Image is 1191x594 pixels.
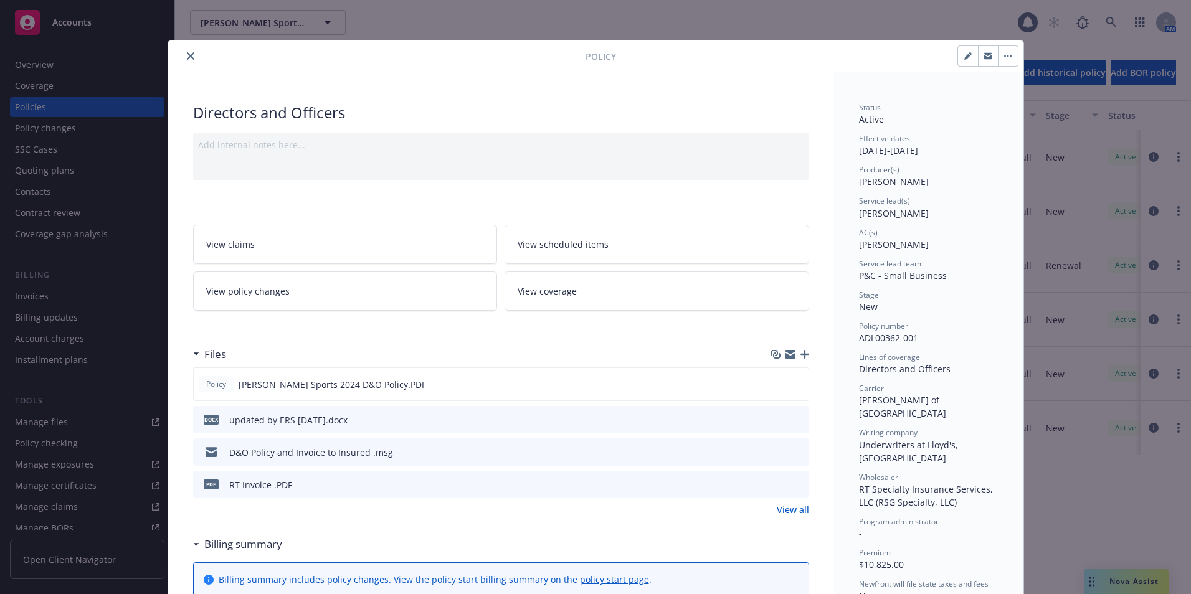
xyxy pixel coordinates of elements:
div: Files [193,346,226,362]
a: View policy changes [193,271,498,311]
button: download file [773,478,783,491]
span: [PERSON_NAME] [859,238,929,250]
h3: Billing summary [204,536,282,552]
h3: Files [204,346,226,362]
a: View all [777,503,809,516]
span: Service lead team [859,258,921,269]
span: AC(s) [859,227,878,238]
span: Wholesaler [859,472,898,483]
span: [PERSON_NAME] Sports 2024 D&O Policy.PDF [239,378,426,391]
span: [PERSON_NAME] [859,207,929,219]
span: View scheduled items [518,238,609,251]
span: Policy [586,50,616,63]
div: Billing summary [193,536,282,552]
span: View coverage [518,285,577,298]
a: View scheduled items [505,225,809,264]
button: preview file [793,413,804,427]
span: Service lead(s) [859,196,910,206]
span: Policy number [859,321,908,331]
button: download file [773,446,783,459]
span: Status [859,102,881,113]
span: Active [859,113,884,125]
div: Billing summary includes policy changes. View the policy start billing summary on the . [219,573,652,586]
div: [DATE] - [DATE] [859,133,999,157]
div: Add internal notes here... [198,138,804,151]
span: docx [204,415,219,424]
span: Newfront will file state taxes and fees [859,578,989,589]
span: Program administrator [859,516,939,527]
span: Stage [859,290,879,300]
div: Directors and Officers [193,102,809,123]
span: Carrier [859,383,884,394]
span: $10,825.00 [859,559,904,570]
a: policy start page [580,573,649,585]
a: View claims [193,225,498,264]
span: Writing company [859,427,918,438]
button: preview file [793,478,804,491]
span: RT Specialty Insurance Services, LLC (RSG Specialty, LLC) [859,483,995,508]
button: preview file [793,446,804,459]
span: [PERSON_NAME] of [GEOGRAPHIC_DATA] [859,394,946,419]
a: View coverage [505,271,809,311]
div: updated by ERS [DATE].docx [229,413,348,427]
span: Policy [204,379,229,390]
div: RT Invoice .PDF [229,478,292,491]
span: New [859,301,878,313]
span: ADL00362-001 [859,332,918,344]
button: close [183,49,198,64]
button: download file [772,378,782,391]
span: Effective dates [859,133,910,144]
span: Premium [859,547,891,558]
div: D&O Policy and Invoice to Insured .msg [229,446,393,459]
span: [PERSON_NAME] [859,176,929,187]
span: Producer(s) [859,164,899,175]
span: View policy changes [206,285,290,298]
span: Lines of coverage [859,352,920,362]
button: download file [773,413,783,427]
span: P&C - Small Business [859,270,947,281]
span: View claims [206,238,255,251]
span: PDF [204,479,219,489]
div: Directors and Officers [859,362,999,375]
span: Underwriters at Lloyd's, [GEOGRAPHIC_DATA] [859,439,961,464]
button: preview file [792,378,804,391]
span: - [859,527,862,539]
